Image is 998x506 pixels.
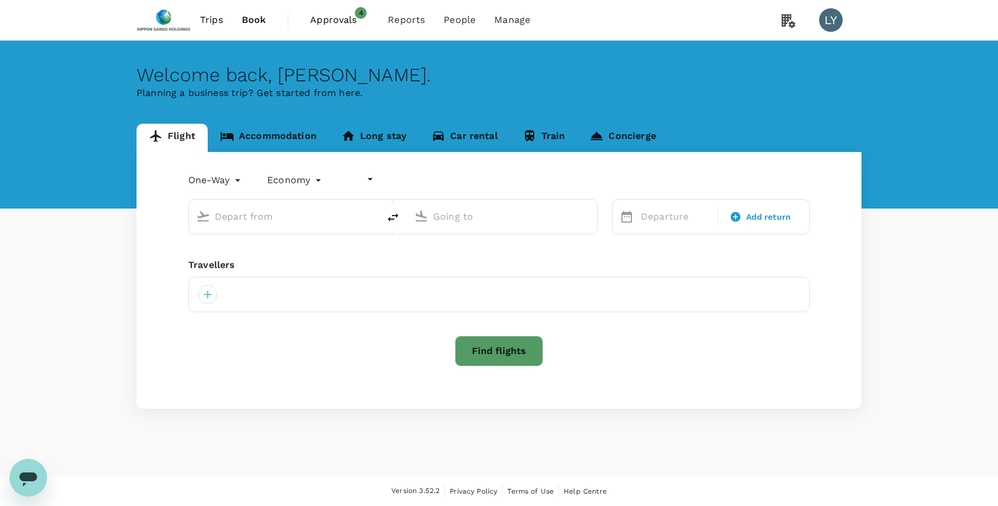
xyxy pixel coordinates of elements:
[355,7,367,19] span: 4
[208,124,329,152] a: Accommodation
[137,124,208,152] a: Flight
[450,487,497,495] span: Privacy Policy
[388,13,425,27] span: Reports
[641,210,711,224] p: Departure
[433,207,573,226] input: Going to
[577,124,668,152] a: Concierge
[494,13,530,27] span: Manage
[564,487,607,495] span: Help Centre
[419,124,510,152] a: Car rental
[819,8,843,32] div: LY
[242,13,267,27] span: Book
[507,487,554,495] span: Terms of Use
[371,215,373,217] button: Open
[391,485,440,497] span: Version 3.52.2
[137,64,861,86] div: Welcome back , [PERSON_NAME] .
[589,215,591,217] button: Open
[455,336,543,366] button: Find flights
[510,124,578,152] a: Train
[137,86,861,100] p: Planning a business trip? Get started from here.
[215,207,354,226] input: Depart from
[188,171,244,190] div: One-Way
[310,13,369,27] span: Approvals
[188,258,810,272] div: Travellers
[200,13,223,27] span: Trips
[507,485,554,498] a: Terms of Use
[267,171,324,190] div: Economy
[444,13,475,27] span: People
[329,124,419,152] a: Long stay
[746,211,791,223] span: Add return
[564,485,607,498] a: Help Centre
[450,485,497,498] a: Privacy Policy
[137,7,191,33] img: Nippon Sanso Holdings Singapore Pte Ltd
[9,459,47,497] iframe: Button to launch messaging window
[379,203,407,231] button: delete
